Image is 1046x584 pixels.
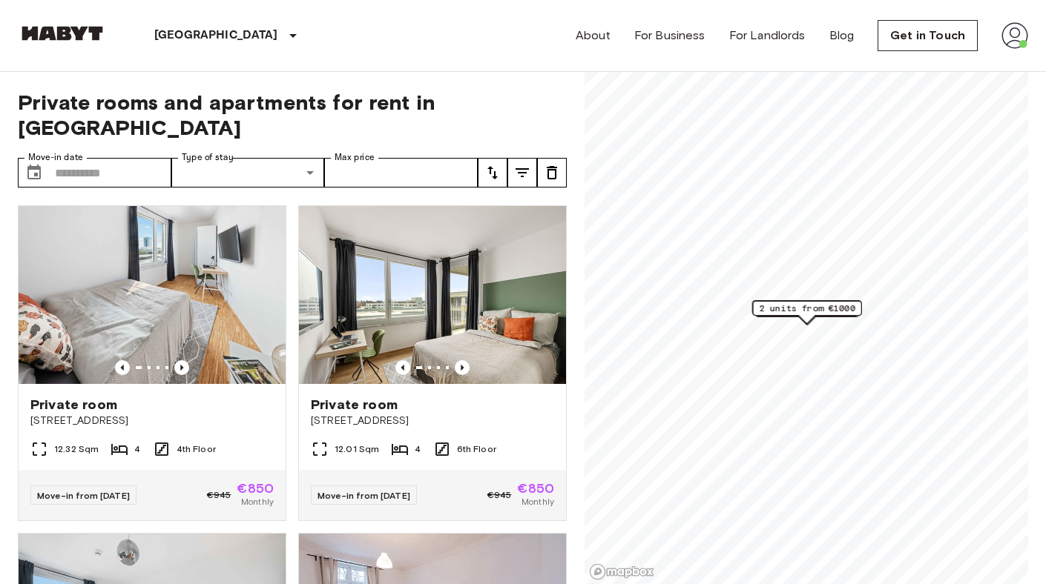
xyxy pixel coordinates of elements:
[522,495,554,508] span: Monthly
[207,488,231,502] span: €945
[311,396,398,414] span: Private room
[18,26,107,41] img: Habyt
[237,482,274,495] span: €850
[537,158,567,188] button: tune
[576,27,611,44] a: About
[729,27,806,44] a: For Landlords
[507,158,537,188] button: tune
[395,360,410,375] button: Previous image
[177,442,216,456] span: 4th Floor
[335,151,375,164] label: Max price
[18,205,286,521] a: Marketing picture of unit DE-02-022-003-03HFPrevious imagePrevious imagePrivate room[STREET_ADDRE...
[478,158,507,188] button: tune
[589,563,654,580] a: Mapbox logo
[457,442,496,456] span: 6th Floor
[299,206,566,384] img: Marketing picture of unit DE-02-021-002-02HF
[115,360,130,375] button: Previous image
[829,27,855,44] a: Blog
[487,488,512,502] span: €945
[182,151,234,164] label: Type of stay
[154,27,278,44] p: [GEOGRAPHIC_DATA]
[455,360,470,375] button: Previous image
[134,442,140,456] span: 4
[37,490,130,501] span: Move-in from [DATE]
[19,206,286,384] img: Marketing picture of unit DE-02-022-003-03HF
[760,302,855,315] span: 2 units from €1000
[634,27,705,44] a: For Business
[318,490,410,501] span: Move-in from [DATE]
[753,301,862,324] div: Map marker
[753,300,862,323] div: Map marker
[54,442,99,456] span: 12.32 Sqm
[30,414,274,428] span: [STREET_ADDRESS]
[18,90,567,140] span: Private rooms and apartments for rent in [GEOGRAPHIC_DATA]
[30,396,117,414] span: Private room
[878,20,978,51] a: Get in Touch
[19,158,49,188] button: Choose date
[1001,22,1028,49] img: avatar
[174,360,189,375] button: Previous image
[28,151,83,164] label: Move-in date
[415,442,421,456] span: 4
[311,414,554,428] span: [STREET_ADDRESS]
[335,442,379,456] span: 12.01 Sqm
[752,300,861,323] div: Map marker
[517,482,554,495] span: €850
[241,495,274,508] span: Monthly
[298,205,567,521] a: Marketing picture of unit DE-02-021-002-02HFPrevious imagePrevious imagePrivate room[STREET_ADDRE...
[755,300,859,323] div: Map marker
